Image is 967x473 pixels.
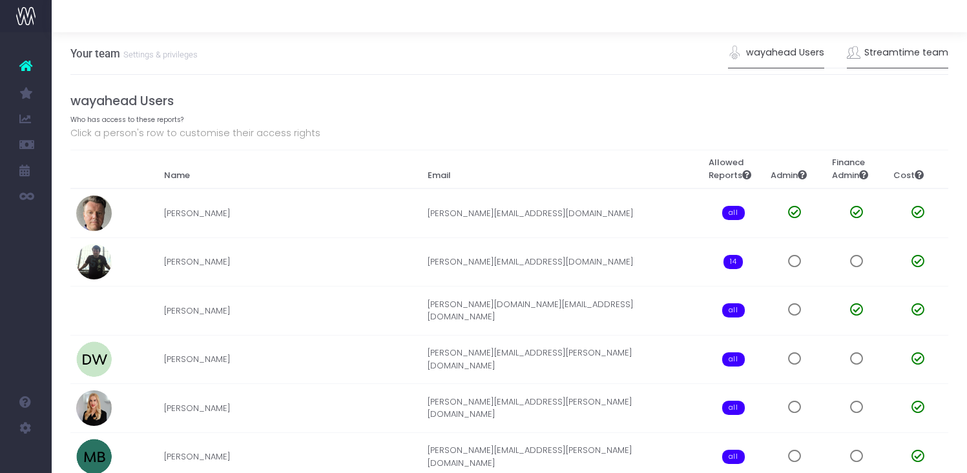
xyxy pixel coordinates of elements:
[16,447,36,467] img: images/default_profile_image.png
[703,150,764,188] th: Allowed Reports
[422,287,703,336] td: [PERSON_NAME][DOMAIN_NAME][EMAIL_ADDRESS][DOMAIN_NAME]
[70,125,949,141] p: Click a person's row to customise their access rights
[76,293,112,328] img: profile_images
[120,47,198,60] small: Settings & privileges
[76,244,112,279] img: profile_images
[158,188,422,237] td: [PERSON_NAME]
[76,390,112,426] img: profile_images
[422,384,703,433] td: [PERSON_NAME][EMAIL_ADDRESS][PERSON_NAME][DOMAIN_NAME]
[422,335,703,384] td: [PERSON_NAME][EMAIL_ADDRESS][PERSON_NAME][DOMAIN_NAME]
[76,341,112,377] img: profile_images
[887,150,948,188] th: Cost
[70,47,198,60] h3: Your team
[76,196,112,231] img: profile_images
[422,237,703,287] td: [PERSON_NAME][EMAIL_ADDRESS][DOMAIN_NAME]
[826,150,887,188] th: Finance Admin
[158,287,422,336] td: [PERSON_NAME]
[722,352,745,367] span: all
[764,150,826,188] th: Admin
[728,38,824,68] a: wayahead Users
[158,335,422,384] td: [PERSON_NAME]
[722,303,745,317] span: all
[158,237,422,287] td: [PERSON_NAME]
[847,38,949,68] a: Streamtime team
[70,94,949,108] h4: wayahead Users
[70,113,183,125] small: Who has access to these reports?
[158,150,422,188] th: Name
[723,255,743,269] span: 14
[722,450,745,464] span: all
[422,150,703,188] th: Email
[422,188,703,237] td: [PERSON_NAME][EMAIL_ADDRESS][DOMAIN_NAME]
[722,206,745,220] span: all
[158,384,422,433] td: [PERSON_NAME]
[722,401,745,415] span: all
